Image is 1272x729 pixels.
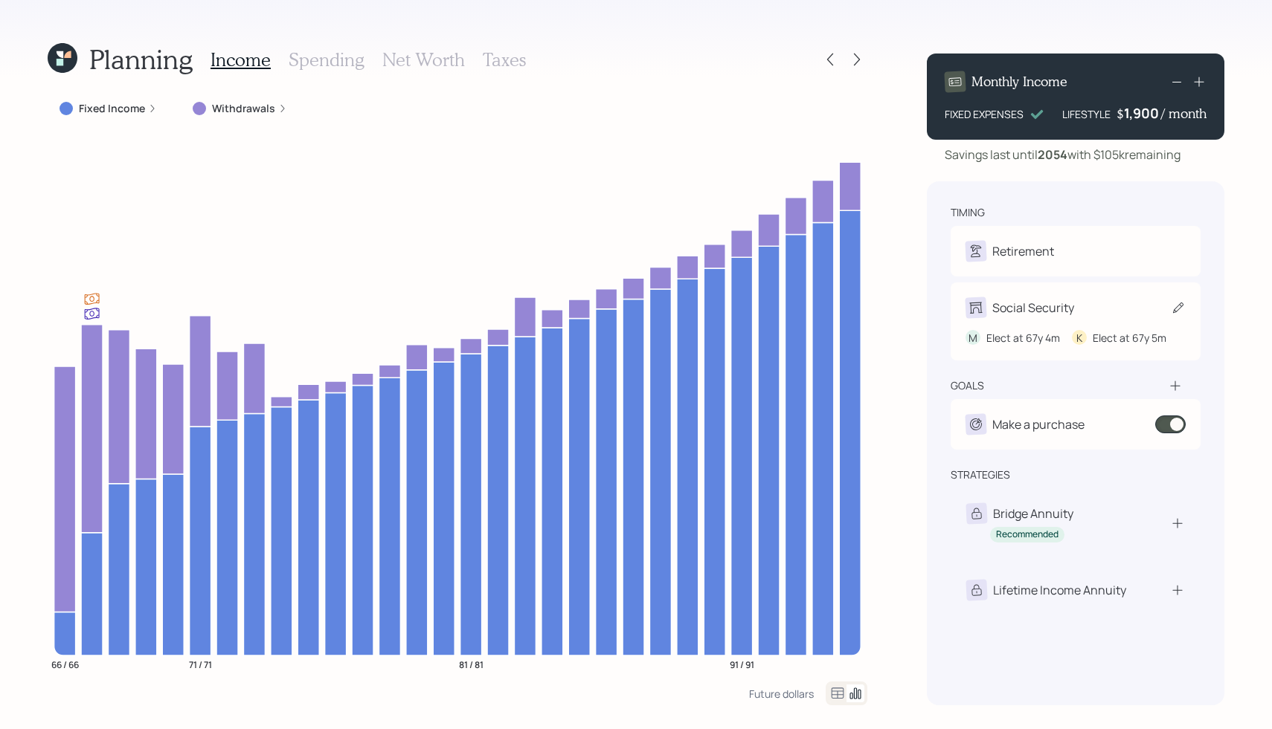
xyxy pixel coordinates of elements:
[1072,330,1087,346] div: K
[212,101,275,116] label: Withdrawals
[211,49,271,71] h3: Income
[1117,106,1124,122] h4: $
[749,687,814,701] div: Future dollars
[1161,106,1207,122] h4: / month
[945,106,1024,122] div: FIXED EXPENSES
[51,658,79,670] tspan: 66 / 66
[1062,106,1111,122] div: LIFESTYLE
[951,467,1010,482] div: strategies
[966,330,980,346] div: M
[993,581,1126,599] div: Lifetime Income Annuity
[189,658,212,670] tspan: 71 / 71
[1093,330,1166,346] div: Elect at 67y 5m
[971,74,1067,90] h4: Monthly Income
[945,146,1181,163] div: Savings last until with $105k remaining
[89,43,193,75] h1: Planning
[1038,146,1067,163] b: 2054
[459,658,484,670] tspan: 81 / 81
[382,49,465,71] h3: Net Worth
[992,415,1085,433] div: Make a purchase
[992,242,1054,260] div: Retirement
[951,205,985,220] div: timing
[951,378,984,393] div: goals
[79,101,145,116] label: Fixed Income
[289,49,364,71] h3: Spending
[1124,104,1161,122] div: 1,900
[483,49,526,71] h3: Taxes
[986,330,1060,346] div: Elect at 67y 4m
[992,299,1074,317] div: Social Security
[996,528,1059,541] div: Recommended
[993,505,1073,522] div: Bridge Annuity
[730,658,754,670] tspan: 91 / 91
